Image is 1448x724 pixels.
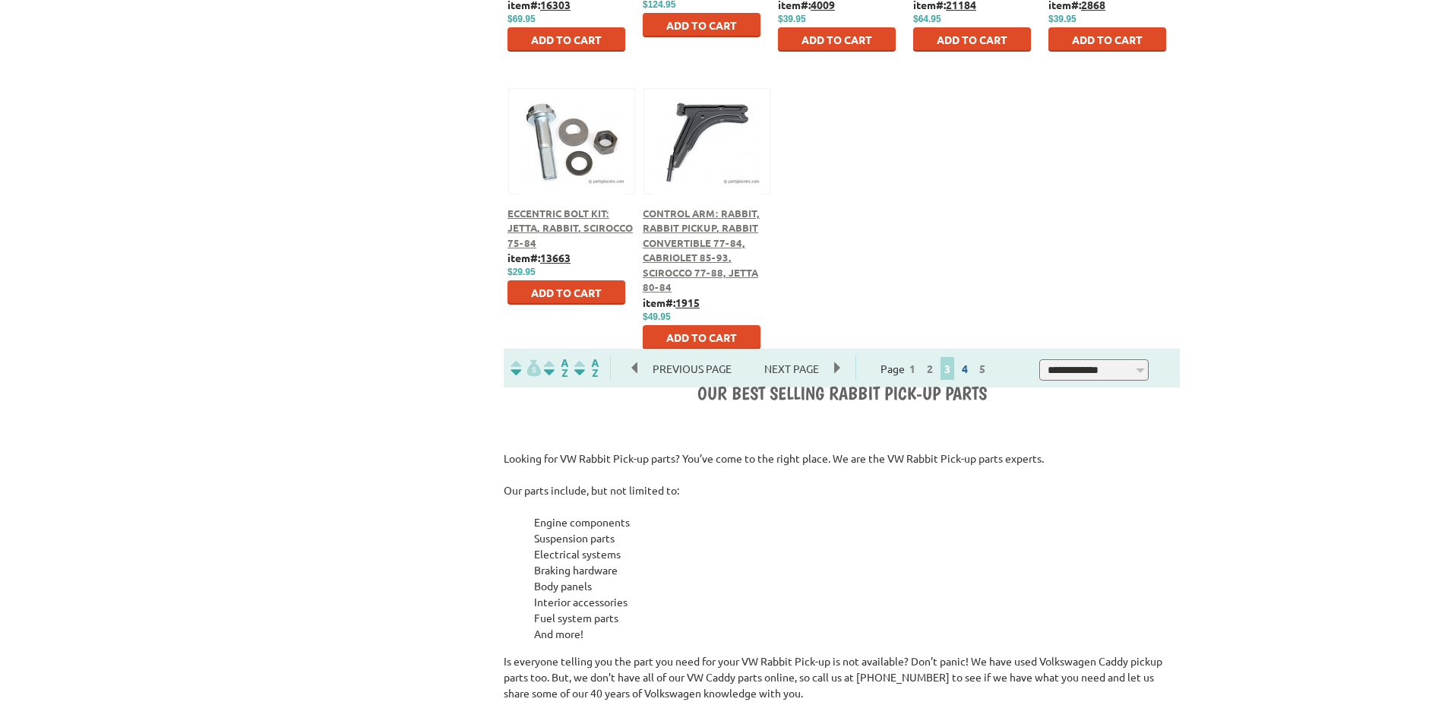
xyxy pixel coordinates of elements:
[749,362,834,375] a: Next Page
[675,296,700,309] u: 1915
[507,14,536,24] span: $69.95
[666,18,737,32] span: Add to Cart
[534,578,1180,594] li: Body panels
[531,33,602,46] span: Add to Cart
[504,482,1180,498] p: Our parts include, but not limited to:
[504,653,1180,701] p: Is everyone telling you the part you need for your VW Rabbit Pick-up is not available? Don’t pani...
[937,33,1007,46] span: Add to Cart
[643,13,760,37] button: Add to Cart
[643,325,760,349] button: Add to Cart
[1048,14,1077,24] span: $39.95
[855,356,1015,381] div: Page
[541,359,571,377] img: Sort by Headline
[643,311,671,322] span: $49.95
[778,14,806,24] span: $39.95
[643,207,760,294] a: Control Arm: Rabbit, Rabbit Pickup, Rabbit Convertible 77-84, Cabriolet 85-93, Scirocco 77-88, Je...
[504,382,1180,406] div: OUR BEST SELLING Rabbit Pick-up PARTS
[749,357,834,380] span: Next Page
[507,251,571,264] b: item#:
[666,330,737,344] span: Add to Cart
[511,359,541,377] img: filterpricelow.svg
[778,27,896,52] button: Add to Cart
[507,267,536,277] span: $29.95
[531,286,602,299] span: Add to Cart
[923,362,937,375] a: 2
[534,514,1180,530] li: Engine components
[507,207,633,249] a: Eccentric Bolt Kit: Jetta, Rabbit, Scirocco 75-84
[913,27,1031,52] button: Add to Cart
[504,451,1180,466] p: Looking for VW Rabbit Pick-up parts? You’ve come to the right place. We are the VW Rabbit Pick-up...
[534,626,1180,642] li: And more!
[637,357,747,380] span: Previous Page
[1072,33,1143,46] span: Add to Cart
[534,562,1180,578] li: Braking hardware
[913,14,941,24] span: $64.95
[906,362,919,375] a: 1
[534,546,1180,562] li: Electrical systems
[801,33,872,46] span: Add to Cart
[540,251,571,264] u: 13663
[534,610,1180,626] li: Fuel system parts
[1048,27,1166,52] button: Add to Cart
[507,280,625,305] button: Add to Cart
[534,594,1180,610] li: Interior accessories
[643,296,700,309] b: item#:
[941,357,954,380] span: 3
[632,362,749,375] a: Previous Page
[975,362,989,375] a: 5
[534,530,1180,546] li: Suspension parts
[507,27,625,52] button: Add to Cart
[571,359,602,377] img: Sort by Sales Rank
[958,362,972,375] a: 4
